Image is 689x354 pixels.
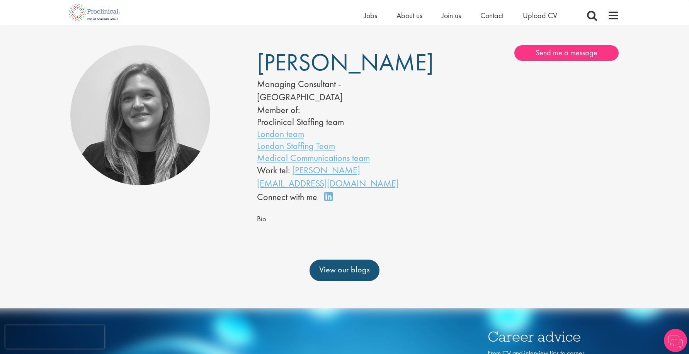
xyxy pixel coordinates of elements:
iframe: reCAPTCHA [5,325,104,349]
li: Proclinical Staffing team [257,116,415,128]
span: Work tel: [257,164,290,176]
img: Kate Dorsey [70,45,211,186]
a: London Staffing Team [257,140,335,152]
a: Send me a message [514,45,619,61]
a: Jobs [364,10,377,21]
label: Member of: [257,104,300,116]
div: Managing Consultant - [GEOGRAPHIC_DATA] [257,77,415,104]
a: Upload CV [523,10,557,21]
span: Bio [257,214,266,224]
span: [PERSON_NAME] [257,47,434,78]
img: Chatbot [664,329,687,352]
a: Join us [442,10,461,21]
a: London team [257,128,304,140]
h3: Career advice [488,329,592,344]
a: Medical Communications team [257,152,370,164]
a: View our blogs [310,260,379,281]
a: Contact [480,10,504,21]
a: [PERSON_NAME][EMAIL_ADDRESS][DOMAIN_NAME] [257,164,399,189]
a: About us [396,10,422,21]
